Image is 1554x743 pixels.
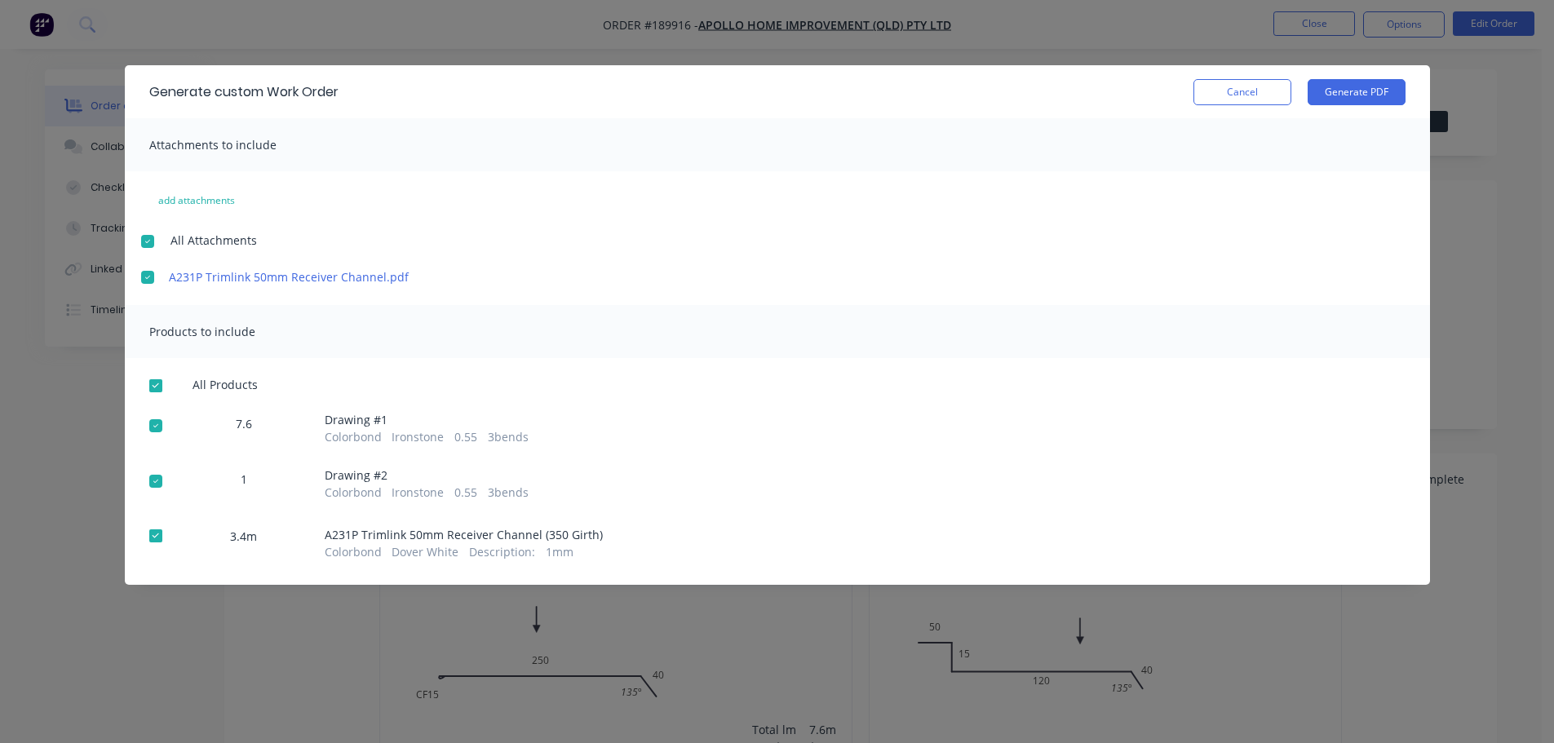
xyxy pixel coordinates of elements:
[169,268,454,285] a: A231P Trimlink 50mm Receiver Channel.pdf
[325,428,382,445] span: Colorbond
[325,411,529,428] span: Drawing # 1
[1193,79,1291,105] button: Cancel
[325,484,382,501] span: Colorbond
[392,484,444,501] span: Ironstone
[241,471,247,488] span: 1
[193,376,268,393] span: All Products
[392,428,444,445] span: Ironstone
[325,526,603,543] span: A231P Trimlink 50mm Receiver Channel (350 Girth)
[236,415,252,432] span: 7.6
[469,543,535,560] span: Description :
[488,428,529,445] span: 3 bends
[546,543,573,560] span: 1mm
[220,528,267,545] span: 3.4m
[325,543,382,560] span: Colorbond
[1308,79,1406,105] button: Generate PDF
[488,484,529,501] span: 3 bends
[149,137,277,153] span: Attachments to include
[149,82,339,102] div: Generate custom Work Order
[325,467,529,484] span: Drawing # 2
[454,484,477,501] span: 0.55
[170,232,257,249] span: All Attachments
[392,543,458,560] span: Dover White
[141,188,252,214] button: add attachments
[149,324,255,339] span: Products to include
[454,428,477,445] span: 0.55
